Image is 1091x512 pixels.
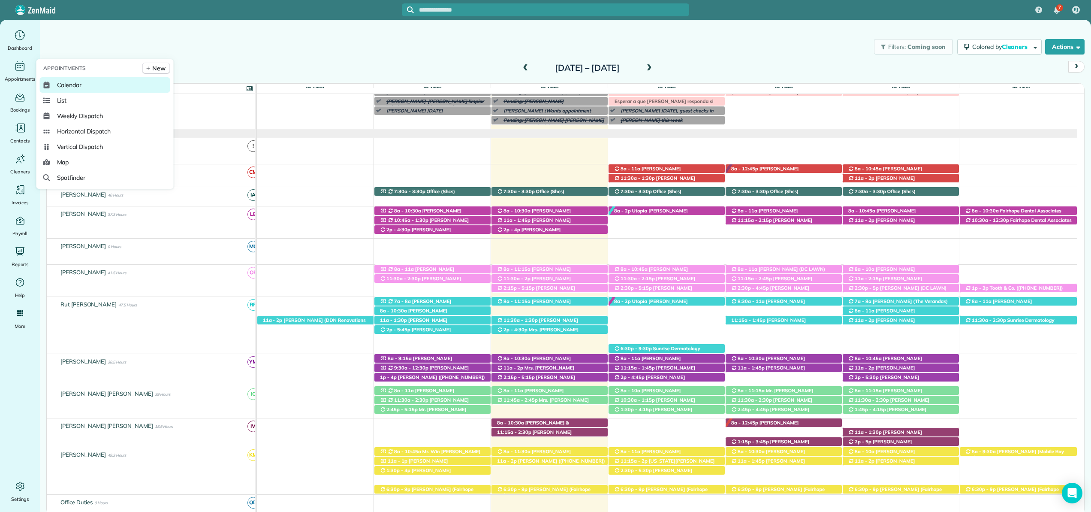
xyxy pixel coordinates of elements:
span: 11a - 1:45p [737,365,765,371]
span: 9:30a - 12:30p [394,365,428,371]
span: 8a - 10:30a [737,355,765,361]
a: Help [3,276,36,300]
span: 8a - 10:30a [971,208,999,214]
span: 8a - 11a [737,266,758,272]
span: [PERSON_NAME] ([PHONE_NUMBER]) [731,317,806,329]
div: [STREET_ADDRESS] [960,206,1077,215]
div: [STREET_ADDRESS] [609,297,725,306]
span: [PERSON_NAME] ([PHONE_NUMBER]) [380,227,451,239]
div: [STREET_ADDRESS][PERSON_NAME] [960,316,1077,325]
span: 11:15a - 2:45p [737,276,772,282]
span: Help [15,291,25,300]
div: [STREET_ADDRESS] [609,364,725,373]
span: 2:30p - 4:45p [737,285,769,291]
span: Appointments [5,75,36,83]
span: 8a - 10:45a [854,166,882,172]
div: [STREET_ADDRESS] [960,284,1077,293]
div: [STREET_ADDRESS] [609,354,725,363]
span: Map [57,158,69,167]
span: 8a - 10:30a [503,355,531,361]
div: [STREET_ADDRESS] [726,284,842,293]
div: [STREET_ADDRESS] [726,216,842,225]
span: [PERSON_NAME] ([PHONE_NUMBER]) [731,298,805,310]
a: Payroll [3,214,36,238]
div: [STREET_ADDRESS][PERSON_NAME] [843,216,959,225]
div: [STREET_ADDRESS][PERSON_NAME] [374,216,491,225]
span: [PERSON_NAME] ([PHONE_NUMBER]) [848,175,915,187]
span: [PERSON_NAME] ([PHONE_NUMBER]) [394,374,485,380]
span: List [57,96,67,105]
a: Spotfinder [40,170,170,185]
span: 11:30a - 1:30p [620,175,655,181]
span: 8a - 11a [620,166,641,172]
span: Office (Shcs) ([PHONE_NUMBER]) [731,188,799,200]
div: [STREET_ADDRESS] [374,354,491,363]
span: Mrs. [PERSON_NAME] (+12517475065, [PHONE_NUMBER]) [497,327,580,339]
div: [STREET_ADDRESS] [843,316,959,325]
span: Dashboard [8,44,32,52]
span: Colored by [972,43,1031,51]
span: [PERSON_NAME] ([PHONE_NUMBER]) [848,308,915,320]
span: [PERSON_NAME] ([PHONE_NUMBER]) [848,365,915,377]
div: [STREET_ADDRESS] [843,364,959,373]
span: [PERSON_NAME] this week [616,117,683,123]
span: [PERSON_NAME] ([PHONE_NUMBER]) [497,208,571,220]
span: 8a - 12:45p [731,166,759,172]
span: 7:30a - 3:30p [394,188,426,194]
span: [PERSON_NAME] ([PHONE_NUMBER]) [614,276,695,288]
span: Vertical Dispatch [57,142,103,151]
span: Spotfinder [57,173,86,182]
div: [STREET_ADDRESS] [843,206,959,215]
span: [PERSON_NAME] ([PHONE_NUMBER]) [848,355,922,367]
span: [PERSON_NAME] ([PHONE_NUMBER]) [614,166,681,178]
div: [STREET_ADDRESS] [374,297,491,306]
span: [PERSON_NAME] ([PHONE_NUMBER]) [380,276,461,288]
span: [PERSON_NAME] ([PHONE_NUMBER]) [497,227,561,239]
span: Office (Shcs) ([PHONE_NUMBER]) [614,188,681,200]
a: Appointments [3,59,36,83]
span: 1p - 4p [380,374,397,380]
span: 2:45p - 5:15p [386,406,418,412]
span: 8a - 11a [971,298,992,304]
span: Mr. [PERSON_NAME] [415,406,467,412]
span: Cleaners [10,167,30,176]
div: [STREET_ADDRESS][PERSON_NAME][PERSON_NAME] [491,316,608,325]
span: 8a - 11a [394,266,414,272]
span: [PERSON_NAME] solamente puede con dos casa (Tiene una cita a las 3:15 p,) [727,89,829,101]
div: [STREET_ADDRESS][PERSON_NAME] [491,325,608,334]
span: 2p - 4:45p [620,374,645,380]
span: Tooth & Co. ([PHONE_NUMBER]) [986,285,1064,291]
span: [PERSON_NAME] ([PHONE_NUMBER]) [731,285,809,297]
span: 8a - 11a [620,355,641,361]
a: Cleaners [3,152,36,176]
button: Colored byCleaners [957,39,1042,55]
div: [STREET_ADDRESS] [374,274,491,283]
span: [PERSON_NAME] (DC LAWN) ([PHONE_NUMBER], [PHONE_NUMBER]) [848,285,946,297]
span: 8a - 10a [854,266,875,272]
span: [PERSON_NAME] ([PHONE_NUMBER]) [731,208,798,220]
a: Horizontal Dispatch [40,124,170,139]
span: [PERSON_NAME] ([PHONE_NUMBER]) [614,285,692,297]
div: [STREET_ADDRESS] [843,265,959,274]
span: 11:15a - 1:45p [620,365,655,371]
span: [PERSON_NAME] ([PHONE_NUMBER]) [614,266,688,278]
span: 11:30a - 2:30p [386,276,421,282]
span: [PERSON_NAME] ([PHONE_NUMBER]) [731,397,812,409]
div: [STREET_ADDRESS] [374,373,491,382]
div: [STREET_ADDRESS] [491,216,608,225]
span: 8a - 10:45a [848,208,876,214]
div: [STREET_ADDRESS] [843,373,959,382]
span: 8a - 11:15a [503,266,531,272]
span: [PERSON_NAME] ([PHONE_NUMBER]) [614,388,681,400]
span: [PERSON_NAME] ([PHONE_NUMBER]) [380,397,469,409]
div: [STREET_ADDRESS] [374,386,491,395]
span: 2p - 4:30p [503,327,528,333]
span: Utopia [PERSON_NAME] ([PHONE_NUMBER]) [614,208,688,220]
span: 8a - 2p [614,298,631,304]
div: [STREET_ADDRESS][PERSON_NAME] [726,274,842,283]
span: 11:30a - 2p [503,276,531,282]
span: [PERSON_NAME] ([PHONE_NUMBER]) [380,208,461,220]
span: 8a - 10:45a [854,355,882,361]
span: 11:45a - 2:45p [503,397,538,403]
span: [PERSON_NAME] ([PHONE_NUMBER]) [497,298,571,310]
